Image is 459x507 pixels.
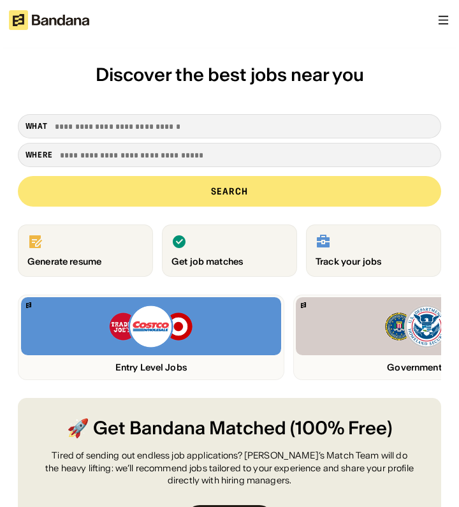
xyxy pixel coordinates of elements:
[25,150,54,160] div: Where
[67,416,286,441] span: 🚀 Get Bandana Matched
[171,256,288,267] div: Get job matches
[211,187,248,196] div: Search
[162,224,297,276] a: Get job matches
[96,63,364,86] span: Discover the best jobs near you
[316,256,432,267] div: Track your jobs
[18,295,284,380] a: Bandana logoTrader Joe’s, Costco, Target logosEntry Level Jobs
[25,121,48,131] div: what
[27,256,143,267] div: Generate resume
[290,416,392,441] span: (100% Free)
[301,302,306,308] img: Bandana logo
[9,10,89,31] img: Bandana logotype
[26,302,31,308] img: Bandana logo
[108,304,193,349] img: Trader Joe’s, Costco, Target logos
[18,224,153,276] a: Generate resume
[21,362,282,373] div: Entry Level Jobs
[45,450,414,487] div: Tired of sending out endless job applications? [PERSON_NAME]’s Match Team will do the heavy lifti...
[306,224,441,276] a: Track your jobs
